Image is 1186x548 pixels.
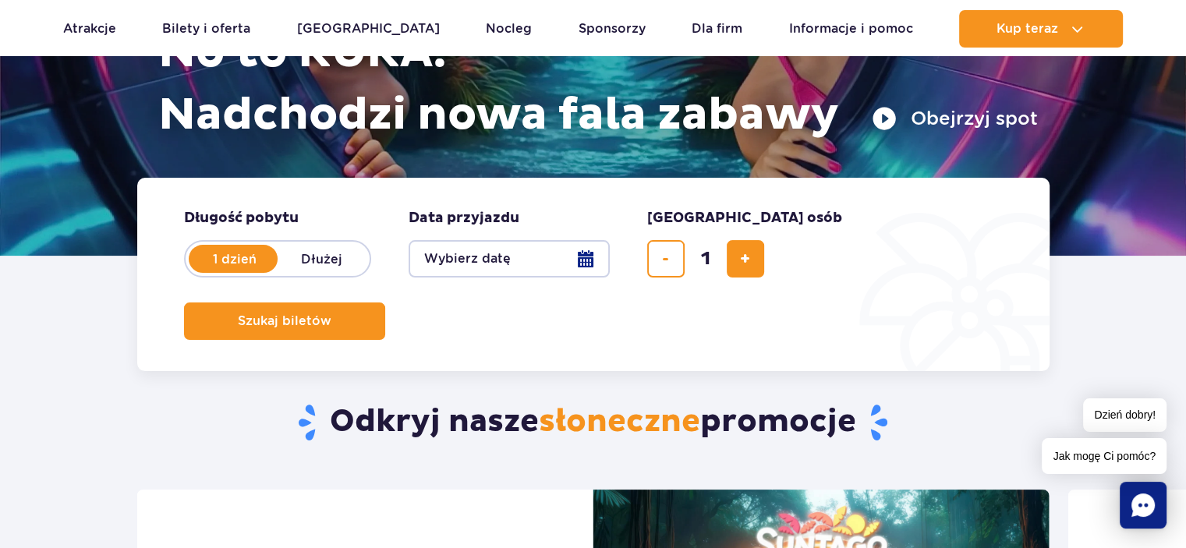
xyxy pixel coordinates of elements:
button: dodaj bilet [727,240,764,278]
label: 1 dzień [190,242,279,275]
button: Kup teraz [959,10,1123,48]
button: Obejrzyj spot [872,106,1038,131]
span: Jak mogę Ci pomóc? [1042,438,1167,474]
span: [GEOGRAPHIC_DATA] osób [647,209,842,228]
button: Szukaj biletów [184,302,385,340]
a: Atrakcje [63,10,116,48]
a: Nocleg [486,10,532,48]
span: Kup teraz [997,22,1058,36]
span: Dzień dobry! [1083,398,1167,432]
span: słoneczne [539,402,700,441]
h1: No to RURA! Nadchodzi nowa fala zabawy [158,22,1038,147]
a: Informacje i pomoc [789,10,913,48]
form: Planowanie wizyty w Park of Poland [137,178,1050,371]
a: Dla firm [692,10,742,48]
a: [GEOGRAPHIC_DATA] [297,10,440,48]
div: Chat [1120,482,1167,529]
a: Sponsorzy [579,10,646,48]
span: Data przyjazdu [409,209,519,228]
span: Długość pobytu [184,209,299,228]
label: Dłużej [278,242,366,275]
button: Wybierz datę [409,240,610,278]
span: Szukaj biletów [238,314,331,328]
h2: Odkryj nasze promocje [136,402,1050,443]
button: usuń bilet [647,240,685,278]
input: liczba biletów [687,240,724,278]
a: Bilety i oferta [162,10,250,48]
